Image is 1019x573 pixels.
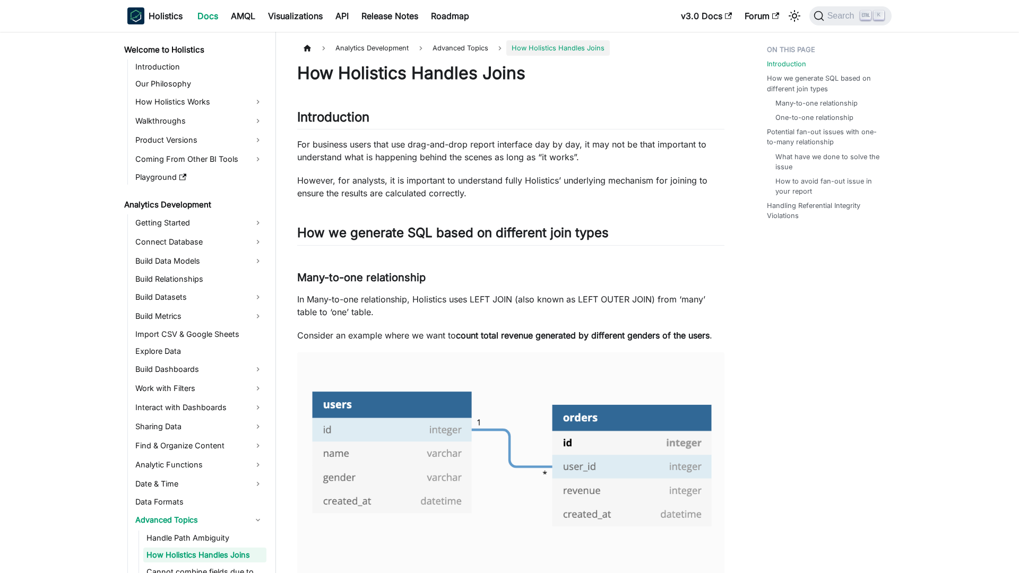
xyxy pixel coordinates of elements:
kbd: K [874,11,884,20]
img: Holistics [127,7,144,24]
a: Import CSV & Google Sheets [132,327,266,342]
a: How Holistics Works [132,93,266,110]
a: Build Relationships [132,272,266,286]
a: Connect Database [132,233,266,250]
a: Roadmap [425,7,476,24]
a: Data Formats [132,494,266,509]
a: API [329,7,355,24]
a: Docs [191,7,224,24]
a: Playground [132,170,266,185]
button: Switch between dark and light mode (currently light mode) [786,7,803,24]
p: For business users that use drag-and-drop report interface day by day, it may not be that importa... [297,138,724,163]
b: Holistics [149,10,183,22]
a: Coming From Other BI Tools [132,151,266,168]
a: Our Philosophy [132,76,266,91]
a: Release Notes [355,7,425,24]
button: Search (Ctrl+K) [809,6,892,25]
a: Build Data Models [132,253,266,270]
a: Advanced Topics [132,511,266,528]
a: Getting Started [132,214,266,231]
a: Interact with Dashboards [132,399,266,416]
a: One-to-one relationship [775,112,853,123]
a: AMQL [224,7,262,24]
a: Handling Referential Integrity Violations [767,201,885,221]
a: Many-to-one relationship [775,98,858,108]
a: Build Metrics [132,308,266,325]
h1: How Holistics Handles Joins [297,63,724,84]
a: Explore Data [132,344,266,359]
p: In Many-to-one relationship, Holistics uses LEFT JOIN (also known as LEFT OUTER JOIN) from ‘many’... [297,293,724,318]
a: Find & Organize Content [132,437,266,454]
p: However, for analysts, it is important to understand fully Holistics’ underlying mechanism for jo... [297,174,724,199]
a: HolisticsHolistics [127,7,183,24]
nav: Breadcrumbs [297,40,724,56]
a: Handle Path Ambiguity [143,531,266,545]
a: Forum [738,7,785,24]
a: Walkthroughs [132,112,266,129]
nav: Docs sidebar [117,32,276,573]
a: Sharing Data [132,418,266,435]
h3: Many-to-one relationship [297,271,724,284]
a: What have we done to solve the issue [775,152,881,172]
h2: Introduction [297,109,724,129]
a: v3.0 Docs [675,7,738,24]
a: Build Datasets [132,289,266,306]
a: Potential fan-out issues with one-to-many relationship [767,127,885,147]
span: Advanced Topics [427,40,494,56]
a: Introduction [767,59,806,69]
a: Date & Time [132,475,266,492]
p: Consider an example where we want to . [297,329,724,342]
a: Build Dashboards [132,361,266,378]
a: Analytic Functions [132,456,266,473]
a: How we generate SQL based on different join types [767,73,885,93]
a: Product Versions [132,132,266,149]
a: How to avoid fan-out issue in your report [775,176,881,196]
a: Analytics Development [121,197,266,212]
a: How Holistics Handles Joins [143,548,266,562]
a: Work with Filters [132,380,266,397]
strong: count total revenue generated by different genders of the users [456,330,710,341]
h2: How we generate SQL based on different join types [297,225,724,245]
span: Search [824,11,861,21]
span: How Holistics Handles Joins [506,40,610,56]
a: Home page [297,40,317,56]
a: Introduction [132,59,266,74]
a: Visualizations [262,7,329,24]
span: Analytics Development [330,40,414,56]
a: Welcome to Holistics [121,42,266,57]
